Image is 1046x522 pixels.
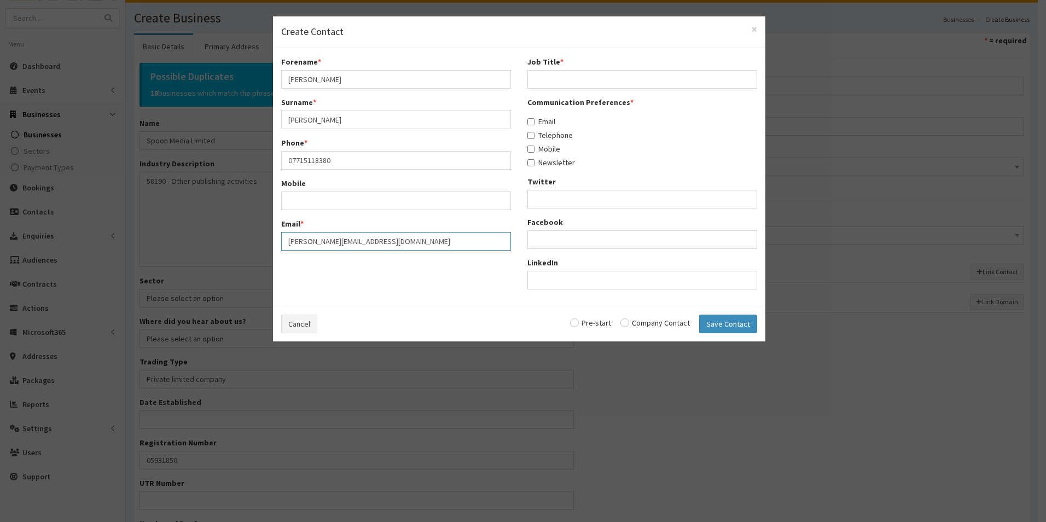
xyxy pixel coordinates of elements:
label: Phone [281,137,307,148]
label: Communication Preferences [527,97,634,108]
label: Forename [281,56,321,67]
input: Newsletter [527,159,534,166]
h4: Create Contact [281,25,757,39]
label: Twitter [527,176,556,187]
label: Mobile [281,178,306,189]
span: × [751,22,757,37]
label: Job Title [527,56,563,67]
label: Facebook [527,217,563,228]
label: Telephone [527,130,573,141]
label: Email [281,218,304,229]
label: Newsletter [527,157,575,168]
label: LinkedIn [527,257,558,268]
label: Pre-start [570,319,611,327]
label: Surname [281,97,316,108]
input: Email [527,118,534,125]
button: Save Contact [699,315,757,333]
button: Close [751,24,757,35]
label: Mobile [527,143,560,154]
input: Mobile [527,146,534,153]
label: Company Contact [620,319,690,327]
button: Cancel [281,315,317,333]
input: Telephone [527,132,534,139]
label: Email [527,116,555,127]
